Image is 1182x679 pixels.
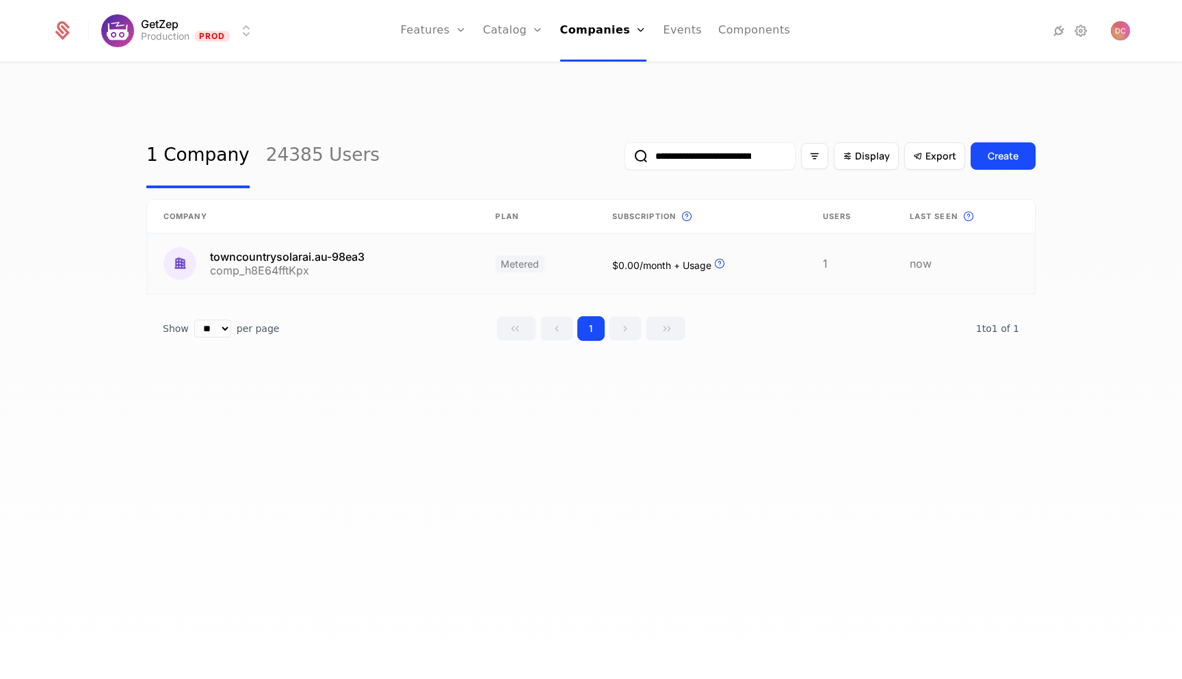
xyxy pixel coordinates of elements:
[163,322,189,335] span: Show
[834,142,899,170] button: Display
[497,316,536,341] button: Go to first page
[146,316,1036,341] div: Table pagination
[646,316,685,341] button: Go to last page
[147,200,479,233] th: Company
[612,211,676,222] span: Subscription
[988,149,1019,163] div: Create
[925,149,956,163] span: Export
[105,16,254,46] button: Select environment
[1073,23,1089,39] a: Settings
[971,142,1036,170] button: Create
[101,14,134,47] img: GetZep
[141,29,189,43] div: Production
[976,323,1019,334] span: 1
[194,320,231,337] select: Select page size
[904,142,965,170] button: Export
[1111,21,1130,40] button: Open user button
[497,316,685,341] div: Page navigation
[540,316,573,341] button: Go to previous page
[976,323,1013,334] span: 1 to 1 of
[609,316,642,341] button: Go to next page
[855,149,890,163] span: Display
[479,200,595,233] th: Plan
[141,18,179,29] span: GetZep
[806,200,893,233] th: Users
[195,31,230,42] span: Prod
[577,316,605,341] button: Go to page 1
[146,124,250,188] a: 1 Company
[237,322,280,335] span: per page
[266,124,380,188] a: 24385 Users
[1111,21,1130,40] img: Daniel Chalef
[801,143,828,169] button: Filter options
[910,211,958,222] span: Last seen
[1051,23,1067,39] a: Integrations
